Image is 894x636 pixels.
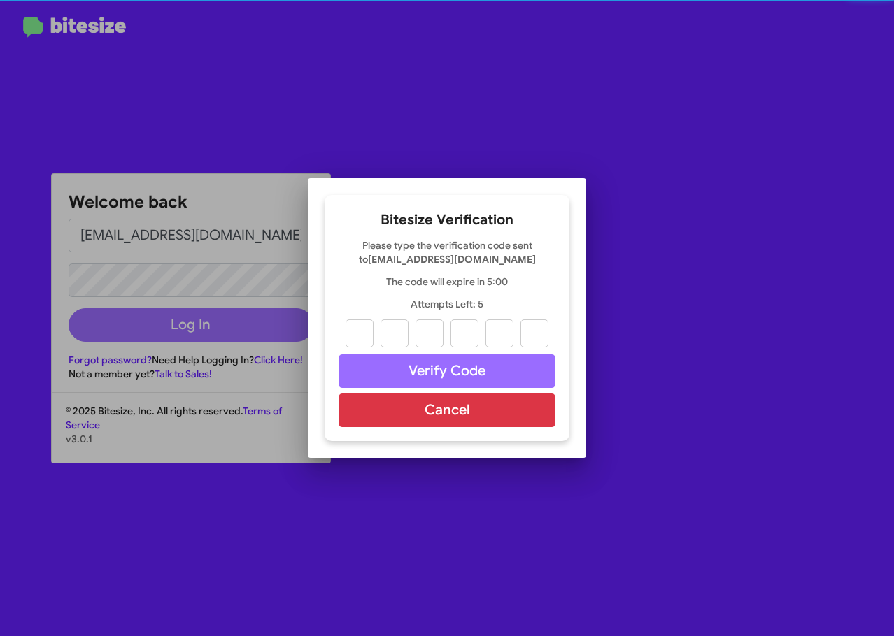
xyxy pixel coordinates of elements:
[339,354,555,388] button: Verify Code
[339,275,555,289] p: The code will expire in 5:00
[339,393,555,427] button: Cancel
[339,209,555,231] h2: Bitesize Verification
[339,297,555,311] p: Attempts Left: 5
[339,238,555,266] p: Please type the verification code sent to
[368,253,536,266] strong: [EMAIL_ADDRESS][DOMAIN_NAME]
